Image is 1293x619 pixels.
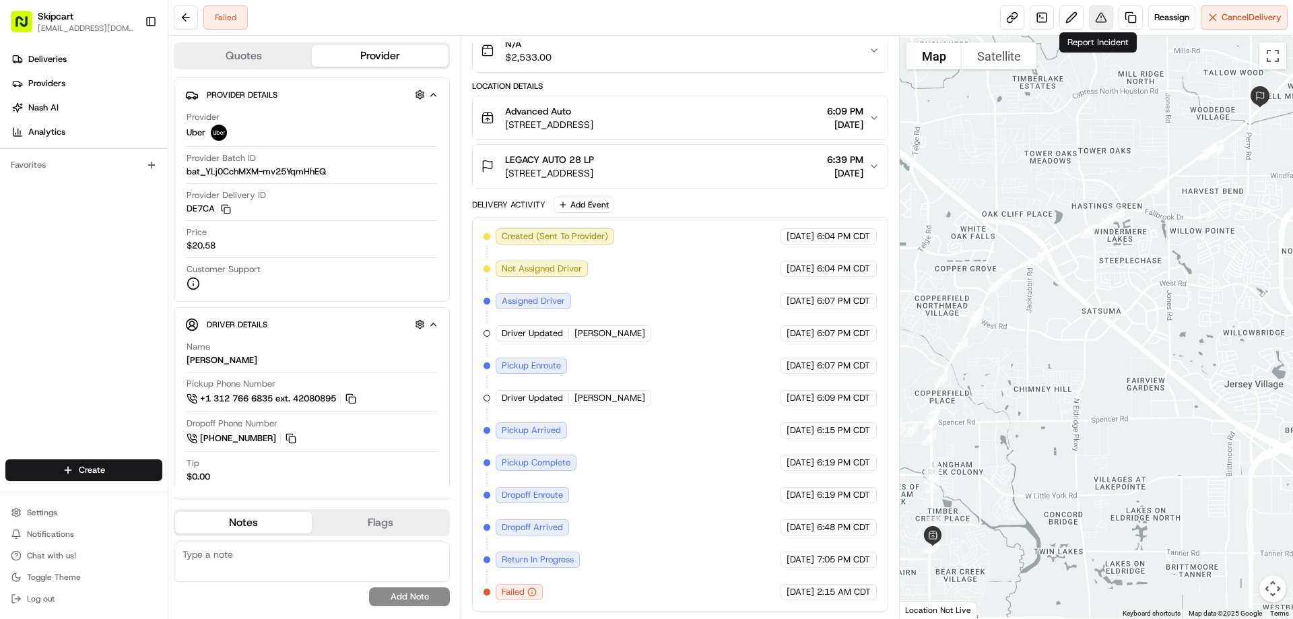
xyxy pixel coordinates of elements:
span: [STREET_ADDRESS] [505,166,594,180]
div: 16 [1104,202,1130,228]
span: Providers [28,77,65,90]
div: 3 [919,457,944,482]
span: [DATE] [787,230,814,242]
span: 6:19 PM CDT [817,457,870,469]
span: 6:07 PM CDT [817,295,870,307]
button: Skipcart[EMAIL_ADDRESS][DOMAIN_NAME] [5,5,139,38]
div: 7 [919,533,945,558]
span: Not Assigned Driver [502,263,582,275]
span: 6:09 PM CDT [817,392,870,404]
span: 6:48 PM CDT [817,521,870,533]
div: 15 [1075,218,1100,244]
span: Log out [27,593,55,604]
div: 💻 [114,197,125,207]
div: 1 [920,399,946,425]
span: [DATE] [827,118,863,131]
button: Map camera controls [1259,575,1286,602]
img: Google [903,601,948,618]
span: API Documentation [127,195,216,209]
span: 2:15 AM CDT [817,586,871,598]
button: Keyboard shortcuts [1123,609,1181,618]
span: Dropoff Enroute [502,489,563,501]
button: +1 312 766 6835 ext. 42080895 [187,391,358,406]
button: N/A$2,533.00 [473,29,887,72]
span: Pickup Arrived [502,424,561,436]
div: 33 [964,301,989,327]
button: Log out [5,589,162,608]
div: 34 [928,366,954,392]
a: 💻API Documentation [108,190,222,214]
span: [DATE] [787,424,814,436]
div: Favorites [5,154,162,176]
span: Cancel Delivery [1222,11,1282,24]
div: 29 [1144,174,1170,199]
span: [DATE] [787,521,814,533]
div: Report Incident [1059,32,1137,53]
button: Notes [175,512,312,533]
a: Open this area in Google Maps (opens a new window) [903,601,948,618]
span: 6:07 PM CDT [817,327,870,339]
div: 24 [1204,137,1230,163]
div: $0.00 [187,471,210,483]
button: Quotes [175,45,312,67]
a: [PHONE_NUMBER] [187,431,298,446]
div: 2 [916,425,941,451]
span: [DATE] [787,392,814,404]
span: Provider Details [207,90,277,100]
span: Analytics [28,126,65,138]
div: 35 [918,409,943,434]
p: Welcome 👋 [13,54,245,75]
span: N/A [505,37,552,51]
a: Analytics [5,121,168,143]
div: 10 [919,464,945,490]
span: Knowledge Base [27,195,103,209]
button: Chat with us! [5,546,162,565]
span: Name [187,341,210,353]
div: 28 [1192,140,1218,166]
span: Create [79,464,105,476]
span: Chat with us! [27,550,76,561]
button: Advanced Auto[STREET_ADDRESS]6:09 PM[DATE] [473,96,887,139]
span: Pickup Phone Number [187,378,275,390]
button: Driver Details [185,313,438,335]
span: Customer Support [187,263,261,275]
span: Created (Sent To Provider) [502,230,608,242]
div: 27 [1195,139,1221,164]
span: Skipcart [38,9,73,23]
span: Uber [187,127,205,139]
span: Notifications [27,529,74,540]
div: Location Details [472,81,888,92]
div: 26 [1193,140,1219,166]
span: [DATE] [787,554,814,566]
a: Terms [1270,610,1289,617]
div: 30 [1092,208,1118,234]
button: DE7CA [187,203,231,215]
button: Reassign [1148,5,1195,30]
a: Providers [5,73,168,94]
div: [PERSON_NAME] [187,354,257,366]
span: [PERSON_NAME] [574,327,645,339]
span: [PHONE_NUMBER] [200,432,276,445]
span: 6:15 PM CDT [817,424,870,436]
span: Dropoff Arrived [502,521,563,533]
span: [DATE] [787,327,814,339]
button: Provider [312,45,449,67]
span: Pickup Complete [502,457,570,469]
div: 22 [1200,135,1226,161]
button: LEGACY AUTO 28 LP[STREET_ADDRESS]6:39 PM[DATE] [473,145,887,188]
span: [EMAIL_ADDRESS][DOMAIN_NAME] [38,23,134,34]
div: 32 [982,272,1007,298]
span: Driver Updated [502,327,563,339]
button: CancelDelivery [1201,5,1288,30]
a: Deliveries [5,48,168,70]
span: Assigned Driver [502,295,565,307]
span: $2,533.00 [505,51,552,64]
span: [DATE] [787,295,814,307]
span: Tip [187,457,199,469]
span: bat_YLj0CchMXM-mv25YqmHhEQ [187,166,326,178]
div: Delivery Activity [472,199,545,210]
div: 19 [1201,135,1227,160]
span: Deliveries [28,53,67,65]
span: 6:04 PM CDT [817,263,870,275]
